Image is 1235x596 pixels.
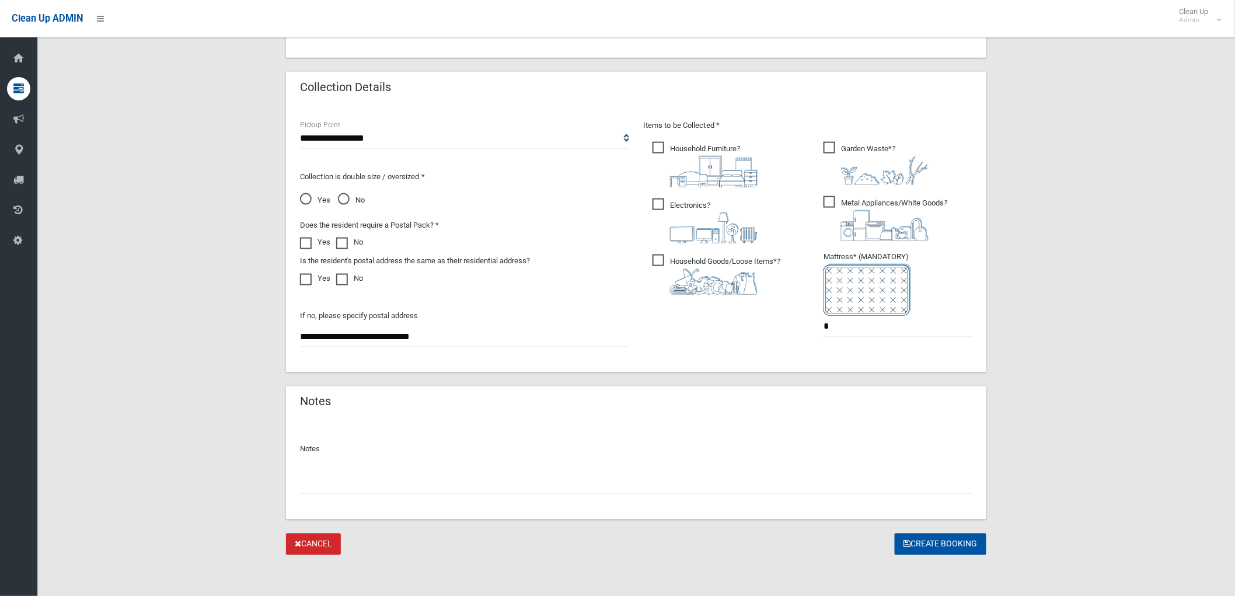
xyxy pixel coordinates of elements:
[300,170,629,184] p: Collection is double size / oversized *
[336,271,363,285] label: No
[841,156,929,185] img: 4fd8a5c772b2c999c83690221e5242e0.png
[670,212,758,243] img: 394712a680b73dbc3d2a6a3a7ffe5a07.png
[824,142,929,185] span: Garden Waste*
[895,534,986,555] button: Create Booking
[670,257,780,295] i: ?
[300,271,330,285] label: Yes
[824,252,972,316] span: Mattress* (MANDATORY)
[653,255,780,295] span: Household Goods/Loose Items*
[670,201,758,243] i: ?
[670,144,758,187] i: ?
[824,196,947,241] span: Metal Appliances/White Goods
[841,144,929,185] i: ?
[300,218,439,232] label: Does the resident require a Postal Pack? *
[1180,16,1209,25] small: Admin
[300,309,418,323] label: If no, please specify postal address
[670,156,758,187] img: aa9efdbe659d29b613fca23ba79d85cb.png
[653,142,758,187] span: Household Furniture
[1174,7,1220,25] span: Clean Up
[300,254,530,268] label: Is the resident's postal address the same as their residential address?
[286,76,405,99] header: Collection Details
[286,391,345,413] header: Notes
[643,118,972,133] p: Items to be Collected *
[336,235,363,249] label: No
[824,264,911,316] img: e7408bece873d2c1783593a074e5cb2f.png
[300,235,330,249] label: Yes
[841,198,947,241] i: ?
[300,442,972,456] p: Notes
[338,193,365,207] span: No
[841,210,929,241] img: 36c1b0289cb1767239cdd3de9e694f19.png
[12,13,83,24] span: Clean Up ADMIN
[670,269,758,295] img: b13cc3517677393f34c0a387616ef184.png
[286,534,341,555] a: Cancel
[653,198,758,243] span: Electronics
[300,193,330,207] span: Yes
